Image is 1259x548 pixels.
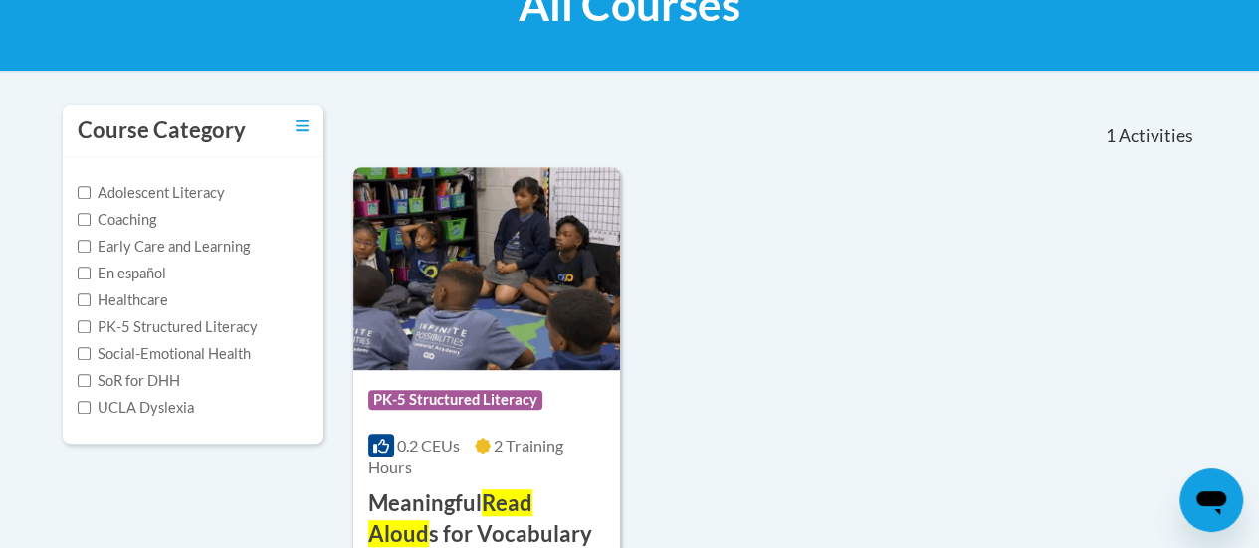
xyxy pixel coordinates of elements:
input: Checkbox for Options [78,267,91,279]
iframe: Button to launch messaging window [1179,468,1243,532]
input: Checkbox for Options [78,213,91,226]
span: PK-5 Structured Literacy [368,390,542,410]
label: Healthcare [78,289,168,311]
label: Early Care and Learning [78,236,250,258]
input: Checkbox for Options [78,293,91,306]
a: Toggle collapse [296,115,309,137]
input: Checkbox for Options [78,347,91,360]
span: 1 [1105,125,1115,147]
input: Checkbox for Options [78,240,91,253]
label: UCLA Dyslexia [78,397,194,419]
input: Checkbox for Options [78,401,91,414]
input: Checkbox for Options [78,320,91,333]
span: Activities [1119,125,1193,147]
label: En español [78,263,166,284]
label: PK-5 Structured Literacy [78,316,258,338]
label: Coaching [78,209,156,231]
label: Adolescent Literacy [78,182,225,204]
h3: Course Category [78,115,246,146]
label: SoR for DHH [78,370,180,392]
input: Checkbox for Options [78,186,91,199]
img: Course Logo [353,167,620,370]
label: Social-Emotional Health [78,343,251,365]
input: Checkbox for Options [78,374,91,387]
span: 0.2 CEUs [397,436,460,455]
